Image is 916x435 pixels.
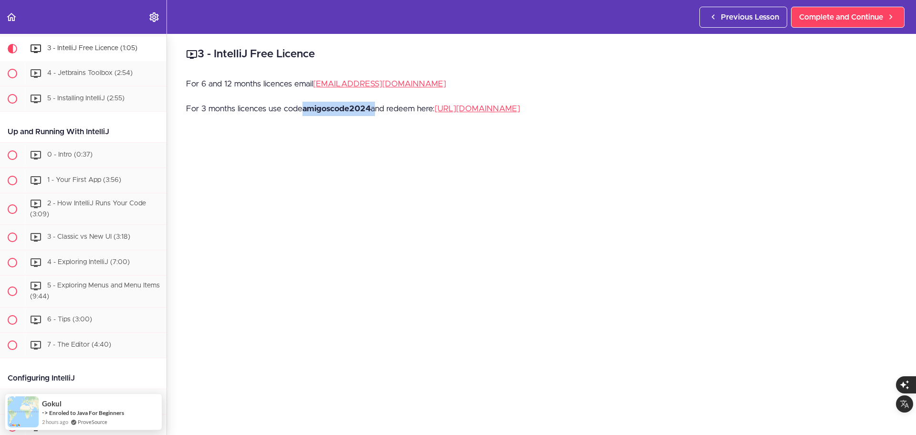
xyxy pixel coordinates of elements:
span: Previous Lesson [721,11,779,23]
strong: amigoscode2024 [302,105,371,113]
a: [EMAIL_ADDRESS][DOMAIN_NAME] [313,80,446,88]
span: 3 - Classic vs New UI (3:18) [47,234,130,241]
span: 5 - Exploring Menus and Menu Items (9:44) [30,283,160,300]
p: For 6 and 12 months licences email [186,77,897,91]
svg: Settings Menu [148,11,160,23]
p: For 3 months licences use code and redeem here: [186,102,897,116]
span: 3 - IntelliJ Free Licence (1:05) [47,45,137,52]
span: Gokul [42,400,62,408]
h2: 3 - IntelliJ Free Licence [186,46,897,63]
a: [URL][DOMAIN_NAME] [435,105,520,113]
span: 7 - The Editor (4:40) [47,341,111,348]
svg: Back to course curriculum [6,11,17,23]
a: Complete and Continue [791,7,905,28]
span: 2 - How IntelliJ Runs Your Code (3:09) [30,200,146,218]
span: 0 - Intro (0:37) [47,151,93,158]
span: 4 - Exploring IntelliJ (7:00) [47,259,130,266]
a: Enroled to Java For Beginners [49,409,124,416]
img: provesource social proof notification image [8,396,39,427]
a: Previous Lesson [699,7,787,28]
span: -> [42,409,48,416]
span: 1 - Your First App (3:56) [47,177,121,183]
span: 6 - Tips (3:00) [47,316,92,323]
span: Complete and Continue [799,11,883,23]
span: 2 hours ago [42,418,68,426]
span: 5 - Installing IntelliJ (2:55) [47,95,125,102]
span: 4 - Jetbrains Toolbox (2:54) [47,70,133,76]
a: ProveSource [78,418,107,426]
